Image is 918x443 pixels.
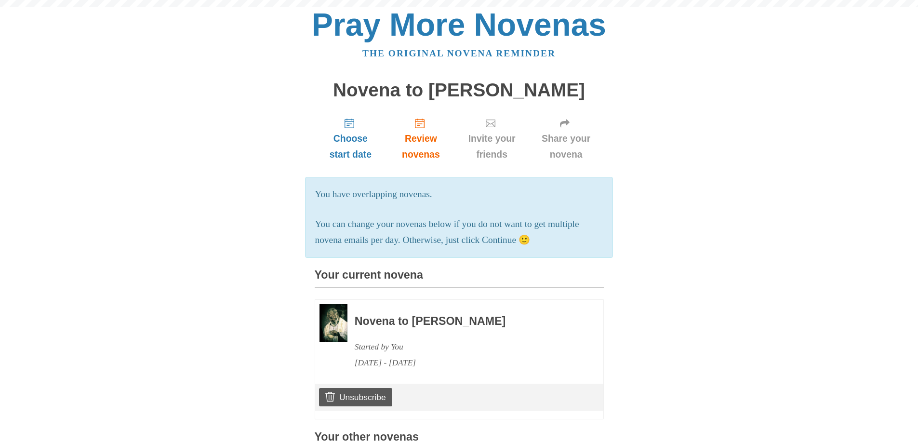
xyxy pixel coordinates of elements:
[355,355,577,371] div: [DATE] - [DATE]
[315,110,387,167] a: Choose start date
[538,131,594,162] span: Share your novena
[465,131,519,162] span: Invite your friends
[315,80,604,101] h1: Novena to [PERSON_NAME]
[362,48,556,58] a: The original novena reminder
[312,7,606,42] a: Pray More Novenas
[324,131,377,162] span: Choose start date
[315,216,603,248] p: You can change your novenas below if you do not want to get multiple novena emails per day. Other...
[396,131,445,162] span: Review novenas
[355,339,577,355] div: Started by You
[315,269,604,288] h3: Your current novena
[355,315,577,328] h3: Novena to [PERSON_NAME]
[319,304,347,342] img: Novena image
[386,110,455,167] a: Review novenas
[315,187,603,202] p: You have overlapping novenas.
[319,388,392,406] a: Unsubscribe
[529,110,604,167] a: Share your novena
[455,110,529,167] a: Invite your friends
